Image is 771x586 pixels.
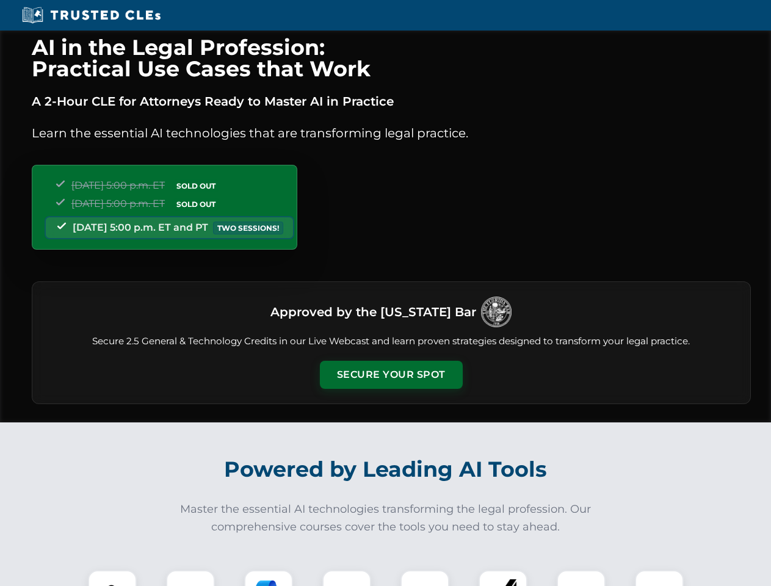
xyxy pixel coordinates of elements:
span: [DATE] 5:00 p.m. ET [71,198,165,209]
img: Logo [481,297,512,327]
span: SOLD OUT [172,179,220,192]
p: A 2-Hour CLE for Attorneys Ready to Master AI in Practice [32,92,751,111]
span: [DATE] 5:00 p.m. ET [71,179,165,191]
span: SOLD OUT [172,198,220,211]
h1: AI in the Legal Profession: Practical Use Cases that Work [32,37,751,79]
h2: Powered by Leading AI Tools [48,448,724,491]
button: Secure Your Spot [320,361,463,389]
h3: Approved by the [US_STATE] Bar [270,301,476,323]
p: Secure 2.5 General & Technology Credits in our Live Webcast and learn proven strategies designed ... [47,335,736,349]
img: Trusted CLEs [18,6,164,24]
p: Master the essential AI technologies transforming the legal profession. Our comprehensive courses... [172,501,599,536]
p: Learn the essential AI technologies that are transforming legal practice. [32,123,751,143]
